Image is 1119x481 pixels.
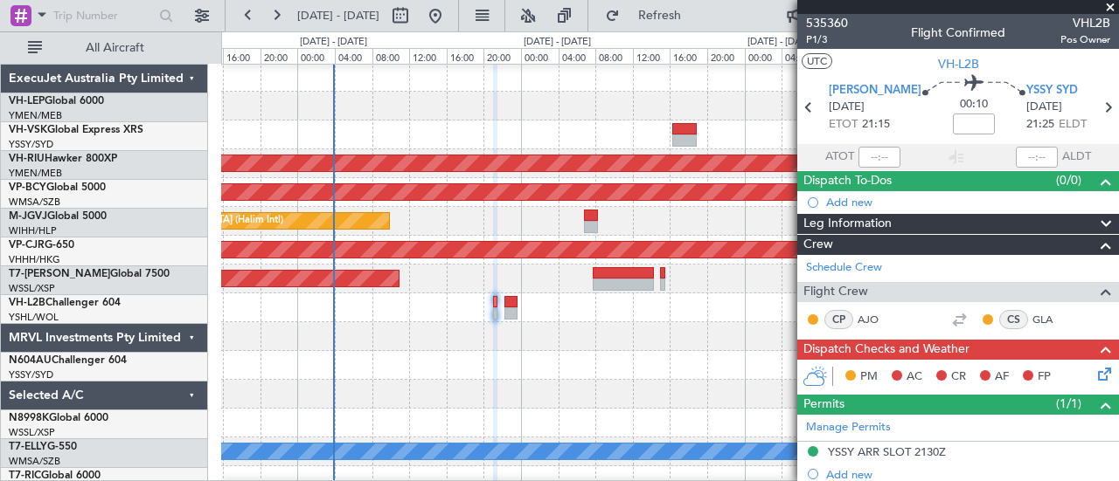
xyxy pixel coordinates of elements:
[1062,148,1091,166] span: ALDT
[9,138,53,151] a: YSSY/SYD
[1056,395,1081,413] span: (1/1)
[911,24,1005,42] div: Flight Confirmed
[9,455,60,468] a: WMSA/SZB
[9,413,108,423] a: N8998KGlobal 6000
[597,2,702,30] button: Refresh
[806,32,848,47] span: P1/3
[9,154,45,164] span: VH-RIU
[803,235,833,255] span: Crew
[829,99,865,116] span: [DATE]
[9,298,45,308] span: VH-L2B
[1032,312,1072,327] a: GLA
[803,214,892,234] span: Leg Information
[9,282,55,295] a: WSSL/XSP
[747,35,815,50] div: [DATE] - [DATE]
[9,355,52,366] span: N604AU
[1060,14,1110,32] span: VHL2B
[45,42,184,54] span: All Aircraft
[9,355,127,366] a: N604AUChallenger 604
[960,96,988,113] span: 00:10
[9,211,47,222] span: M-JGVJ
[951,368,966,386] span: CR
[623,10,697,22] span: Refresh
[9,413,49,423] span: N8998K
[19,34,190,62] button: All Aircraft
[521,48,559,64] div: 00:00
[9,196,60,209] a: WMSA/SZB
[9,442,47,452] span: T7-ELLY
[223,48,261,64] div: 16:00
[9,269,110,279] span: T7-[PERSON_NAME]
[9,182,46,193] span: VP-BCY
[9,211,107,222] a: M-JGVJGlobal 5000
[483,48,521,64] div: 20:00
[9,253,60,266] a: VHHH/HKG
[803,171,892,191] span: Dispatch To-Dos
[1038,368,1051,386] span: FP
[1059,116,1087,134] span: ELDT
[825,148,854,166] span: ATOT
[1056,171,1081,189] span: (0/0)
[9,167,62,180] a: YMEN/MEB
[9,182,106,193] a: VP-BCYGlobal 5000
[9,240,74,251] a: VP-CJRG-650
[9,442,77,452] a: T7-ELLYG-550
[1026,116,1054,134] span: 21:25
[559,48,596,64] div: 04:00
[447,48,484,64] div: 16:00
[824,310,853,329] div: CP
[9,154,117,164] a: VH-RIUHawker 800XP
[9,125,143,135] a: VH-VSKGlobal Express XRS
[53,3,154,29] input: Trip Number
[806,419,891,436] a: Manage Permits
[9,471,41,481] span: T7-RIC
[300,35,367,50] div: [DATE] - [DATE]
[1026,99,1062,116] span: [DATE]
[858,312,897,327] a: AJO
[9,96,104,107] a: VH-LEPGlobal 6000
[9,471,101,481] a: T7-RICGlobal 6000
[9,426,55,439] a: WSSL/XSP
[1060,32,1110,47] span: Pos Owner
[995,368,1009,386] span: AF
[261,48,298,64] div: 20:00
[803,395,844,415] span: Permits
[803,340,970,360] span: Dispatch Checks and Weather
[829,116,858,134] span: ETOT
[9,368,53,381] a: YSSY/SYD
[999,310,1028,329] div: CS
[9,311,59,324] a: YSHL/WOL
[907,368,922,386] span: AC
[858,147,900,168] input: --:--
[745,48,782,64] div: 00:00
[938,55,979,73] span: VH-L2B
[297,8,379,24] span: [DATE] - [DATE]
[9,224,57,237] a: WIHH/HLP
[9,125,47,135] span: VH-VSK
[524,35,591,50] div: [DATE] - [DATE]
[782,48,819,64] div: 04:00
[828,444,946,459] div: YSSY ARR SLOT 2130Z
[409,48,447,64] div: 12:00
[9,269,170,279] a: T7-[PERSON_NAME]Global 7500
[9,109,62,122] a: YMEN/MEB
[1026,82,1078,100] span: YSSY SYD
[595,48,633,64] div: 08:00
[9,96,45,107] span: VH-LEP
[860,368,878,386] span: PM
[9,298,121,308] a: VH-L2BChallenger 604
[862,116,890,134] span: 21:15
[670,48,707,64] div: 16:00
[806,14,848,32] span: 535360
[633,48,671,64] div: 12:00
[826,195,1110,210] div: Add new
[372,48,410,64] div: 08:00
[297,48,335,64] div: 00:00
[9,240,45,251] span: VP-CJR
[803,282,868,302] span: Flight Crew
[829,82,921,100] span: [PERSON_NAME]
[707,48,745,64] div: 20:00
[802,53,832,69] button: UTC
[335,48,372,64] div: 04:00
[806,259,882,277] a: Schedule Crew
